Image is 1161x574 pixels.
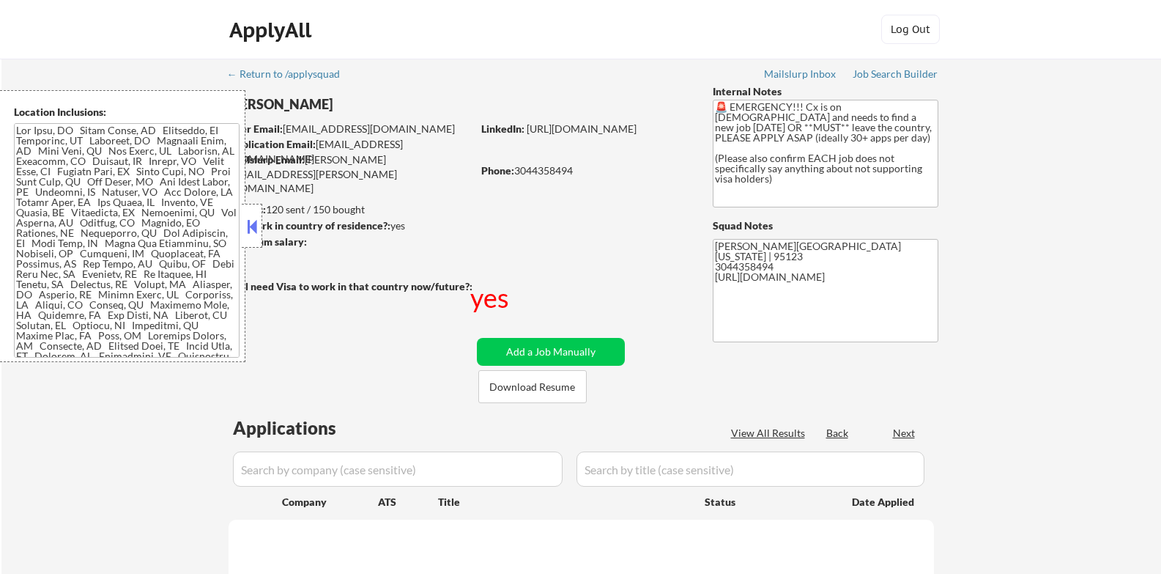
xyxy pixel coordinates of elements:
div: View All Results [731,426,809,441]
div: [EMAIL_ADDRESS][DOMAIN_NAME] [229,122,472,136]
strong: Phone: [481,164,514,177]
div: Job Search Builder [853,69,938,79]
strong: LinkedIn: [481,122,524,135]
strong: Can work in country of residence?: [228,219,390,232]
a: ← Return to /applysquad [227,68,354,83]
div: Company [282,495,378,509]
div: Mailslurp Inbox [764,69,837,79]
div: [PERSON_NAME] [229,95,530,114]
div: [PERSON_NAME][EMAIL_ADDRESS][PERSON_NAME][DOMAIN_NAME] [229,152,472,196]
strong: Minimum salary: [228,235,307,248]
button: Download Resume [478,370,587,403]
div: yes [228,218,467,233]
div: ATS [378,495,438,509]
div: Location Inclusions: [14,105,240,119]
div: Back [826,426,850,441]
div: Internal Notes [713,84,938,99]
div: Squad Notes [713,218,938,233]
strong: Mailslurp Email: [229,153,305,166]
div: yes [470,279,512,316]
strong: Will need Visa to work in that country now/future?: [229,280,472,292]
div: Applications [233,419,378,437]
div: Status [705,488,831,515]
a: Mailslurp Inbox [764,68,837,83]
div: ApplyAll [229,18,316,43]
input: Search by title (case sensitive) [576,452,924,487]
div: 120 sent / 150 bought [228,202,472,217]
div: [EMAIL_ADDRESS][DOMAIN_NAME] [229,137,472,166]
button: Log Out [881,15,940,44]
div: 3044358494 [481,163,689,178]
button: Add a Job Manually [477,338,625,366]
div: Date Applied [852,495,916,509]
div: ← Return to /applysquad [227,69,354,79]
strong: Application Email: [229,138,316,150]
input: Search by company (case sensitive) [233,452,563,487]
div: Next [893,426,916,441]
a: [URL][DOMAIN_NAME] [527,122,637,135]
div: Title [438,495,691,509]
